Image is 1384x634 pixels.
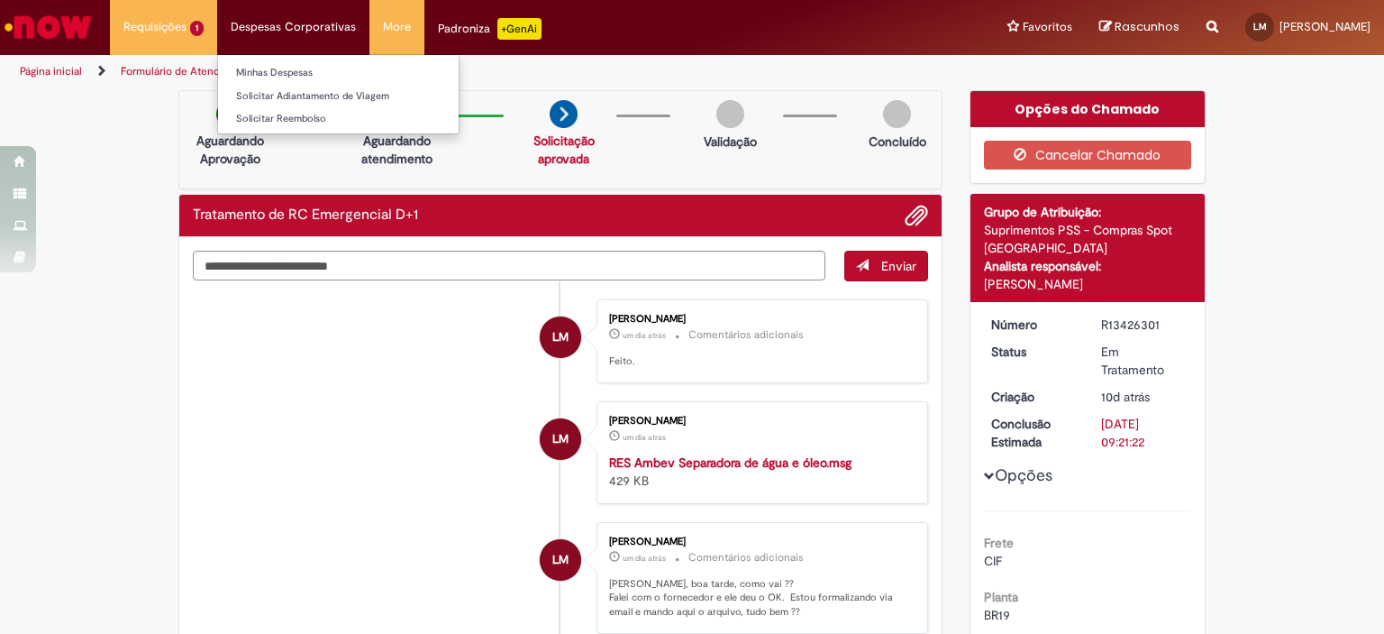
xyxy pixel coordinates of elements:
dt: Conclusão Estimada [978,415,1088,451]
a: Rascunhos [1099,19,1179,36]
a: RES Ambev Separadora de água e óleo.msg [609,455,851,471]
time: 27/08/2025 14:35:27 [623,553,666,564]
small: Comentários adicionais [688,327,804,343]
a: Solicitar Reembolso [218,109,459,129]
span: [PERSON_NAME] [1279,19,1370,34]
div: Padroniza [438,18,542,40]
dt: Número [978,316,1088,334]
span: 10d atrás [1101,389,1150,405]
span: LM [552,538,569,582]
div: Grupo de Atribuição: [984,203,1192,221]
div: Lucas Barros Martins [540,418,581,460]
a: Solicitar Adiantamento de Viagem [218,87,459,106]
div: [DATE] 09:21:22 [1101,415,1185,451]
span: Favoritos [1023,18,1072,36]
div: R13426301 [1101,316,1185,334]
span: LM [1253,21,1267,32]
h2: Tratamento de RC Emergencial D+1 Histórico de tíquete [193,207,418,224]
time: 18/08/2025 18:05:21 [1101,389,1150,405]
span: CIF [984,553,1002,569]
img: img-circle-grey.png [883,100,911,128]
div: Analista responsável: [984,257,1192,275]
span: Rascunhos [1115,18,1179,35]
dt: Criação [978,388,1088,406]
p: +GenAi [497,18,542,40]
a: Solicitação aprovada [533,133,595,167]
div: [PERSON_NAME] [609,537,909,547]
span: um dia atrás [623,432,666,443]
a: Minhas Despesas [218,63,459,83]
p: Validação [704,133,757,151]
ul: Despesas Corporativas [217,54,460,134]
ul: Trilhas de página [14,55,909,88]
p: Concluído [869,133,926,151]
span: More [383,18,411,36]
button: Adicionar anexos [905,204,928,227]
textarea: Digite sua mensagem aqui... [193,251,825,281]
b: Frete [984,535,1014,551]
div: Lucas Barros Martins [540,317,581,358]
p: Aguardando atendimento [353,132,441,168]
div: Opções do Chamado [970,91,1206,127]
img: ServiceNow [2,9,95,45]
button: Enviar [844,251,928,281]
div: Suprimentos PSS - Compras Spot [GEOGRAPHIC_DATA] [984,221,1192,257]
span: um dia atrás [623,553,666,564]
img: img-circle-grey.png [716,100,744,128]
div: 18/08/2025 18:05:21 [1101,388,1185,406]
div: [PERSON_NAME] [609,314,909,325]
a: Página inicial [20,64,82,78]
span: BR19 [984,607,1010,623]
a: Formulário de Atendimento [121,64,254,78]
span: Requisições [123,18,187,36]
div: [PERSON_NAME] [984,275,1192,293]
div: Lucas Barros Martins [540,539,581,581]
span: um dia atrás [623,330,666,341]
p: Feito. [609,354,909,369]
b: Planta [984,589,1018,605]
img: arrow-next.png [550,100,578,128]
span: LM [552,316,569,359]
span: 1 [190,21,204,36]
time: 27/08/2025 14:37:26 [623,432,666,443]
div: 429 KB [609,454,909,490]
div: [PERSON_NAME] [609,416,909,427]
small: Comentários adicionais [688,550,804,565]
button: Cancelar Chamado [984,141,1192,170]
div: Em Tratamento [1101,343,1185,379]
time: 27/08/2025 14:37:39 [623,330,666,341]
p: [PERSON_NAME], boa tarde, como vai ?? Falei com o fornecedor e ele deu o OK. Estou formalizando v... [609,577,909,620]
p: Aguardando Aprovação [187,132,274,168]
dt: Status [978,343,1088,361]
span: Enviar [881,258,916,274]
span: Despesas Corporativas [231,18,356,36]
span: LM [552,418,569,461]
